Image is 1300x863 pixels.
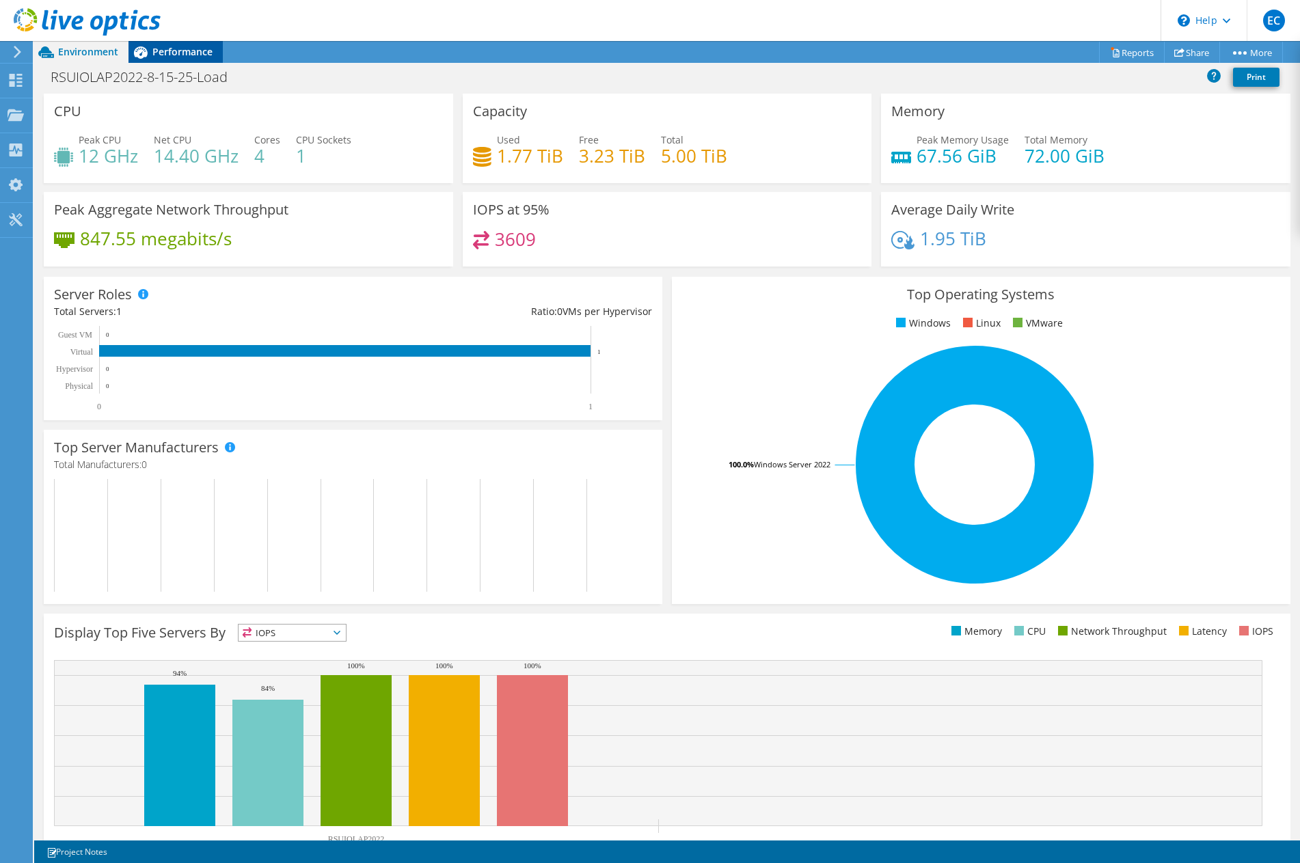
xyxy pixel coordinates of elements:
li: Windows [893,316,951,331]
a: Print [1233,68,1279,87]
h3: Top Operating Systems [682,287,1280,302]
h3: Server Roles [54,287,132,302]
div: Ratio: VMs per Hypervisor [353,304,651,319]
h4: 67.56 GiB [917,148,1009,163]
span: Free [579,133,599,146]
span: 0 [557,305,563,318]
text: RSUIOLAP2022 [328,834,385,844]
h4: Total Manufacturers: [54,457,652,472]
h3: Peak Aggregate Network Throughput [54,202,288,217]
li: Memory [948,624,1002,639]
a: Project Notes [37,843,117,860]
h3: Average Daily Write [891,202,1014,217]
h3: Top Server Manufacturers [54,440,219,455]
h4: 847.55 megabits/s [80,231,232,246]
h1: RSUIOLAP2022-8-15-25-Load [44,70,249,85]
span: Net CPU [154,133,191,146]
li: IOPS [1236,624,1273,639]
span: CPU Sockets [296,133,351,146]
li: Linux [960,316,1001,331]
h3: CPU [54,104,81,119]
span: EC [1263,10,1285,31]
text: 100% [435,661,453,670]
span: Total [661,133,683,146]
h4: 72.00 GiB [1025,148,1105,163]
text: 0 [97,402,101,411]
text: 0 [106,331,109,338]
h3: Capacity [473,104,527,119]
a: More [1219,42,1283,63]
text: Hypervisor [56,364,93,374]
h4: 4 [254,148,280,163]
span: Performance [152,45,213,58]
span: Peak Memory Usage [917,133,1009,146]
h4: 1.77 TiB [497,148,563,163]
h4: 5.00 TiB [661,148,727,163]
span: Environment [58,45,118,58]
text: Physical [65,381,93,391]
h3: IOPS at 95% [473,202,550,217]
h4: 14.40 GHz [154,148,239,163]
span: 0 [141,458,147,471]
text: Virtual [70,347,94,357]
tspan: 100.0% [729,459,754,469]
text: 0 [106,366,109,372]
span: 1 [116,305,122,318]
li: VMware [1010,316,1063,331]
text: 0 [106,383,109,389]
h4: 12 GHz [79,148,138,163]
h4: 1 [296,148,351,163]
text: Guest VM [58,330,92,340]
text: 1 [597,348,601,355]
span: Used [497,133,520,146]
span: Cores [254,133,280,146]
span: IOPS [239,625,346,641]
li: Latency [1176,624,1227,639]
text: 84% [261,684,275,692]
svg: \n [1178,14,1190,27]
span: Peak CPU [79,133,121,146]
div: Total Servers: [54,304,353,319]
h4: 3.23 TiB [579,148,645,163]
h4: 1.95 TiB [920,231,986,246]
a: Reports [1099,42,1165,63]
a: Share [1164,42,1220,63]
li: CPU [1011,624,1046,639]
text: 1 [588,402,593,411]
span: Total Memory [1025,133,1087,146]
h3: Memory [891,104,945,119]
text: 100% [347,661,365,670]
text: 100% [524,661,541,670]
text: 94% [173,669,187,677]
tspan: Windows Server 2022 [754,459,830,469]
h4: 3609 [495,232,536,247]
li: Network Throughput [1055,624,1167,639]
